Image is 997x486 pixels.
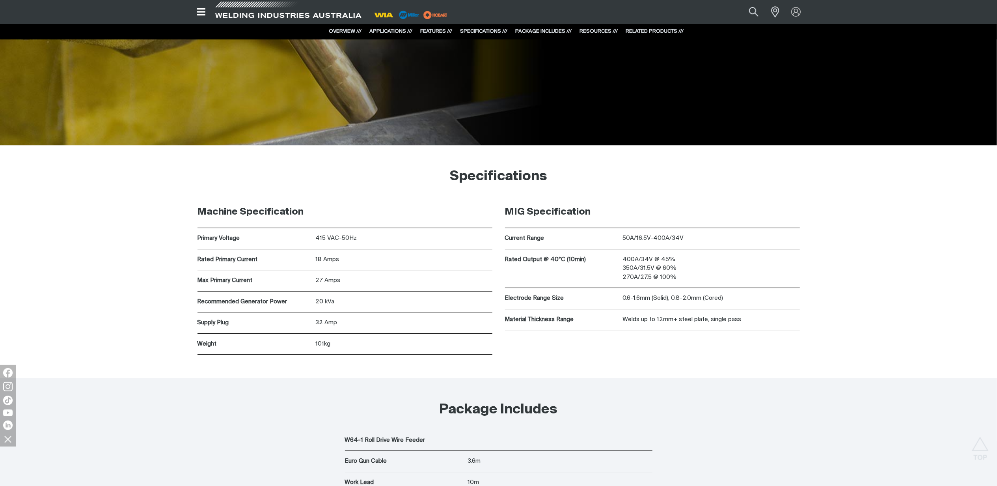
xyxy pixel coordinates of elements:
p: 27 Amps [315,276,492,285]
a: OVERVIEW /// [329,29,362,34]
p: 50A/16.5V-400A/34V [623,234,800,243]
p: Rated Primary Current [198,255,311,264]
img: Facebook [3,368,13,378]
p: Welds up to 12mm+ steel plate, single pass [623,315,800,324]
a: APPLICATIONS /// [370,29,413,34]
p: Supply Plug [198,318,311,327]
p: Primary Voltage [198,234,311,243]
p: Recommended Generator Power [198,297,311,307]
button: Scroll to top [971,437,989,454]
img: TikTok [3,396,13,405]
p: Euro Gun Cable [345,457,464,466]
p: Rated Output @ 40°C (10min) [505,255,619,264]
p: 18 Amps [315,255,492,264]
p: 20 kVa [315,297,492,307]
h3: MIG Specification [505,206,800,218]
p: 32 Amp [315,318,492,327]
a: PACKAGE INCLUDES /// [516,29,572,34]
p: 400A/34V @ 45% 350A/31.5V @ 60% 270A/27.5 @ 100% [623,255,800,282]
h3: Machine Specification [198,206,492,218]
img: miller [421,9,450,21]
p: 0.6-1.6mm (Solid), 0.8-2.0mm (Cored) [623,294,800,303]
a: FEATURES /// [421,29,453,34]
img: Instagram [3,382,13,391]
a: RESOURCES /// [580,29,618,34]
img: hide socials [1,432,15,446]
h2: Specifications [190,168,808,185]
img: LinkedIn [3,421,13,430]
p: 3.6m [468,457,652,466]
a: SPECIFICATIONS /// [460,29,508,34]
p: Current Range [505,234,619,243]
a: miller [421,12,450,18]
h2: Package Includes [440,401,558,419]
p: Material Thickness Range [505,315,619,324]
img: YouTube [3,409,13,416]
p: Electrode Range Size [505,294,619,303]
button: Search products [740,3,767,21]
p: W64-1 Roll Drive Wire Feeder [345,436,464,445]
input: Product name or item number... [730,3,767,21]
p: Weight [198,340,311,349]
a: RELATED PRODUCTS /// [626,29,684,34]
p: 415 VAC-50Hz [315,234,492,243]
p: 101kg [315,340,492,349]
p: Max Primary Current [198,276,311,285]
